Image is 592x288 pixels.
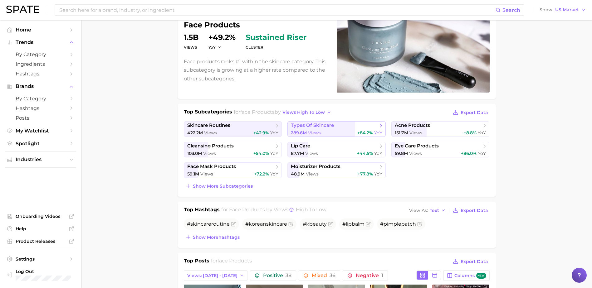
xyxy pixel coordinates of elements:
[208,45,216,50] span: YoY
[408,206,448,214] button: View AsText
[287,121,386,137] a: types of skincare289.6m Views+84.2% YoY
[409,151,422,156] span: Views
[16,105,66,111] span: Hashtags
[291,122,334,128] span: types of skincare
[356,273,383,278] span: Negative
[5,94,76,103] a: by Category
[291,151,304,156] span: 87.7m
[187,130,203,136] span: 422.2m
[184,57,329,83] p: Face products ranks #1 within the skincare category. This subcategory is growing at a higher rate...
[342,221,364,227] span: #lipbalm
[16,141,66,146] span: Spotlight
[391,121,490,137] a: acne products151.7m Views+8.8% YoY
[211,257,252,266] h2: for
[380,221,416,227] span: #pimplepatch
[221,206,326,215] h2: for by Views
[263,273,291,278] span: Positive
[374,151,382,156] span: YoY
[187,122,230,128] span: skincare routines
[288,222,293,227] button: Flag as miscategorized or irrelevant
[454,273,486,279] span: Columns
[16,96,66,102] span: by Category
[16,84,66,89] span: Brands
[303,221,327,227] span: #kbeauty
[291,143,310,149] span: lip care
[308,130,321,136] span: Views
[540,8,553,12] span: Show
[5,82,76,91] button: Brands
[253,130,269,136] span: +42.9%
[538,6,587,14] button: ShowUS Market
[328,222,333,227] button: Flag as miscategorized or irrelevant
[287,142,386,157] a: lip care87.7m Views+44.5% YoY
[184,206,220,215] h1: Top Hashtags
[200,171,213,177] span: Views
[366,222,371,227] button: Flag as miscategorized or irrelevant
[358,171,373,177] span: +77.8%
[330,272,335,278] span: 36
[451,206,489,215] button: Export Data
[417,222,422,227] button: Flag as miscategorized or irrelevant
[409,130,422,136] span: Views
[270,130,278,136] span: YoY
[464,130,477,136] span: +8.8%
[478,130,486,136] span: YoY
[204,130,217,136] span: Views
[234,109,333,115] span: for by
[208,45,222,50] button: YoY
[16,238,66,244] span: Product Releases
[184,121,282,137] a: skincare routines422.2m Views+42.9% YoY
[59,5,496,15] input: Search here for a brand, industry, or ingredient
[5,103,76,113] a: Hashtags
[270,171,278,177] span: YoY
[229,207,265,213] span: face products
[296,207,326,213] span: high to low
[5,224,76,233] a: Help
[430,209,439,212] span: Text
[374,130,382,136] span: YoY
[443,270,489,281] button: Columnsnew
[286,272,291,278] span: 38
[16,61,66,67] span: Ingredients
[208,34,236,41] dd: +49.2%
[16,256,66,262] span: Settings
[5,69,76,79] a: Hashtags
[231,222,236,227] button: Flag as miscategorized or irrelevant
[254,171,269,177] span: +72.2%
[193,184,253,189] span: Show more subcategories
[305,151,318,156] span: Views
[502,7,520,13] span: Search
[184,44,198,51] dt: Views
[203,151,216,156] span: Views
[478,151,486,156] span: YoY
[306,171,319,177] span: Views
[193,235,240,240] span: Show more hashtags
[5,155,76,164] button: Industries
[246,34,306,41] span: sustained riser
[291,130,307,136] span: 289.6m
[461,259,488,264] span: Export Data
[5,212,76,221] a: Onboarding Videos
[16,40,66,45] span: Trends
[461,208,488,213] span: Export Data
[5,254,76,264] a: Settings
[287,162,386,178] a: moisturizer products48.9m Views+77.8% YoY
[5,237,76,246] a: Product Releases
[16,157,66,162] span: Industries
[5,38,76,47] button: Trends
[5,139,76,148] a: Spotlight
[16,71,66,77] span: Hashtags
[16,214,66,219] span: Onboarding Videos
[357,130,373,136] span: +84.2%
[381,272,383,278] span: 1
[374,171,382,177] span: YoY
[184,270,248,281] button: Views: [DATE] - [DATE]
[187,143,234,149] span: cleansing products
[395,122,430,128] span: acne products
[240,109,275,115] span: face products
[5,113,76,123] a: Posts
[184,108,232,118] h1: Top Subcategories
[184,34,198,41] dd: 1.5b
[395,143,439,149] span: eye care products
[184,162,282,178] a: face mask products59.1m Views+72.2% YoY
